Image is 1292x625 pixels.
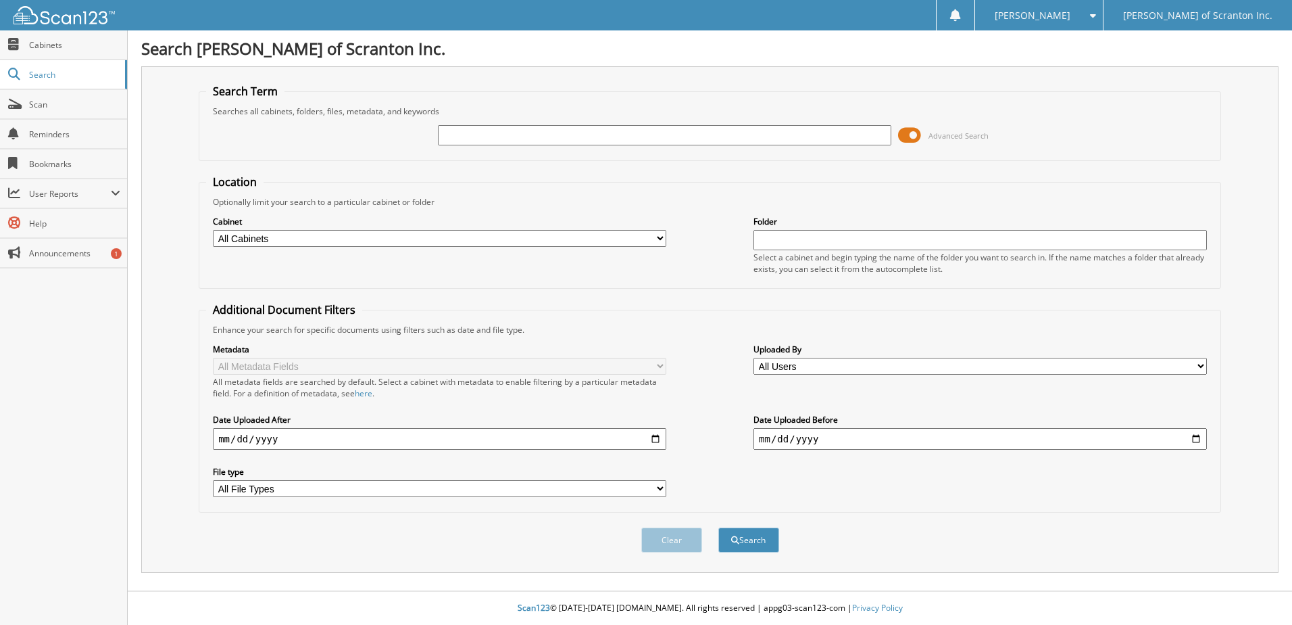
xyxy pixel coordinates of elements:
[206,324,1214,335] div: Enhance your search for specific documents using filters such as date and file type.
[1123,11,1272,20] span: [PERSON_NAME] of Scranton Inc.
[213,466,666,478] label: File type
[213,428,666,450] input: start
[29,69,118,80] span: Search
[718,528,779,553] button: Search
[29,39,120,51] span: Cabinets
[29,248,120,259] span: Announcements
[206,106,1214,117] div: Searches all cabinets, folders, files, metadata, and keywords
[852,602,903,614] a: Privacy Policy
[206,175,264,189] legend: Location
[14,6,115,24] img: scan123-logo-white.svg
[213,376,666,399] div: All metadata fields are searched by default. Select a cabinet with metadata to enable filtering b...
[141,37,1278,60] h1: Search [PERSON_NAME] of Scranton Inc.
[518,602,550,614] span: Scan123
[928,131,989,141] span: Advanced Search
[206,302,362,317] legend: Additional Document Filters
[355,388,372,399] a: here
[213,216,666,227] label: Cabinet
[128,592,1292,625] div: © [DATE]-[DATE] [DOMAIN_NAME]. All rights reserved | appg03-scan123-com |
[753,428,1207,450] input: end
[753,344,1207,355] label: Uploaded By
[995,11,1070,20] span: [PERSON_NAME]
[753,414,1207,425] label: Date Uploaded Before
[753,216,1207,227] label: Folder
[213,344,666,355] label: Metadata
[753,252,1207,275] div: Select a cabinet and begin typing the name of the folder you want to search in. If the name match...
[641,528,702,553] button: Clear
[29,99,120,110] span: Scan
[206,196,1214,208] div: Optionally limit your search to a particular cabinet or folder
[29,158,120,170] span: Bookmarks
[111,248,122,259] div: 1
[29,218,120,229] span: Help
[206,84,284,99] legend: Search Term
[29,188,111,200] span: User Reports
[213,414,666,425] label: Date Uploaded After
[29,129,120,140] span: Reminders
